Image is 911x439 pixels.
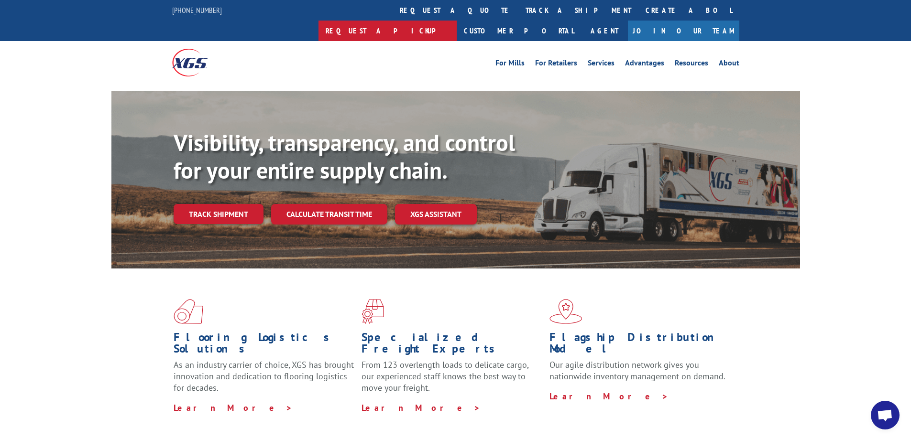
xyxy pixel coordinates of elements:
img: xgs-icon-focused-on-flooring-red [362,299,384,324]
a: Learn More > [174,402,293,413]
h1: Flagship Distribution Model [549,332,730,359]
a: Join Our Team [628,21,739,41]
a: Track shipment [174,204,263,224]
a: Services [588,59,615,70]
span: Our agile distribution network gives you nationwide inventory management on demand. [549,359,725,382]
a: Request a pickup [318,21,457,41]
a: Learn More > [362,402,481,413]
a: About [719,59,739,70]
div: Open chat [871,401,900,429]
a: Learn More > [549,391,669,402]
a: Resources [675,59,708,70]
a: XGS ASSISTANT [395,204,477,225]
a: For Retailers [535,59,577,70]
h1: Flooring Logistics Solutions [174,332,354,359]
img: xgs-icon-total-supply-chain-intelligence-red [174,299,203,324]
a: Customer Portal [457,21,581,41]
a: Advantages [625,59,664,70]
b: Visibility, transparency, and control for your entire supply chain. [174,128,515,185]
a: For Mills [495,59,525,70]
img: xgs-icon-flagship-distribution-model-red [549,299,582,324]
a: Calculate transit time [271,204,387,225]
a: Agent [581,21,628,41]
h1: Specialized Freight Experts [362,332,542,359]
span: As an industry carrier of choice, XGS has brought innovation and dedication to flooring logistics... [174,359,354,393]
a: [PHONE_NUMBER] [172,5,222,15]
p: From 123 overlength loads to delicate cargo, our experienced staff knows the best way to move you... [362,359,542,402]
